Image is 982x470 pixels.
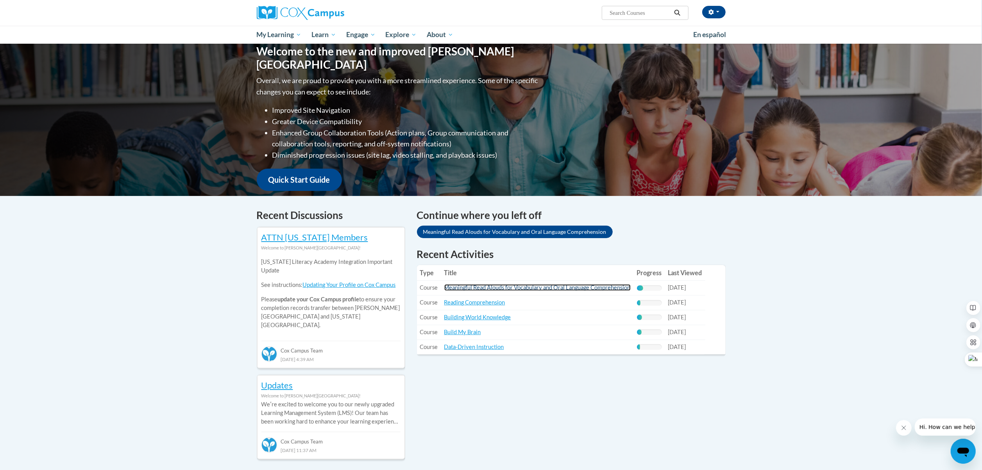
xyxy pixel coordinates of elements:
[261,244,401,252] div: Welcome to [PERSON_NAME][GEOGRAPHIC_DATA]!
[272,127,540,150] li: Enhanced Group Collaboration Tools (Action plans, Group communication and collaboration tools, re...
[257,6,344,20] img: Cox Campus
[427,30,453,39] span: About
[261,258,401,275] p: [US_STATE] Literacy Academy Integration Important Update
[272,150,540,161] li: Diminished progression issues (site lag, video stalling, and playback issues)
[272,105,540,116] li: Improved Site Navigation
[417,247,726,261] h1: Recent Activities
[385,30,417,39] span: Explore
[637,285,643,291] div: Progress, %
[637,300,641,306] div: Progress, %
[671,8,683,18] button: Search
[444,344,504,350] a: Data-Driven Instruction
[420,329,438,335] span: Course
[272,116,540,127] li: Greater Device Compatibility
[444,284,631,291] a: Meaningful Read Alouds for Vocabulary and Oral Language Comprehension
[261,392,401,400] div: Welcome to [PERSON_NAME][GEOGRAPHIC_DATA]!
[256,30,301,39] span: My Learning
[261,437,277,453] img: Cox Campus Team
[257,75,540,98] p: Overall, we are proud to provide you with a more streamlined experience. Some of the specific cha...
[261,232,368,242] a: ATTN [US_STATE] Members
[380,26,422,44] a: Explore
[915,418,976,436] iframe: Message from company
[257,208,405,223] h4: Recent Discussions
[278,296,360,303] b: update your Cox Campus profile
[668,299,686,306] span: [DATE]
[665,265,705,281] th: Last Viewed
[261,432,401,446] div: Cox Campus Team
[444,329,481,335] a: Build My Brain
[668,329,686,335] span: [DATE]
[668,344,686,350] span: [DATE]
[261,281,401,289] p: See instructions:
[420,314,438,320] span: Course
[694,30,726,39] span: En español
[422,26,458,44] a: About
[261,341,401,355] div: Cox Campus Team
[261,380,293,390] a: Updates
[689,27,732,43] a: En español
[637,344,640,350] div: Progress, %
[346,30,376,39] span: Engage
[444,314,511,320] a: Building World Knowledge
[951,439,976,464] iframe: Button to launch messaging window
[702,6,726,18] button: Account Settings
[417,208,726,223] h4: Continue where you left off
[668,284,686,291] span: [DATE]
[261,400,401,426] p: Weʹre excited to welcome you to our newly upgraded Learning Management System (LMS)! Our team has...
[252,26,307,44] a: My Learning
[257,169,342,191] a: Quick Start Guide
[257,45,540,71] h1: Welcome to the new and improved [PERSON_NAME][GEOGRAPHIC_DATA]
[257,6,405,20] a: Cox Campus
[609,8,671,18] input: Search Courses
[420,284,438,291] span: Course
[420,344,438,350] span: Course
[5,5,63,12] span: Hi. How can we help?
[261,446,401,454] div: [DATE] 11:37 AM
[245,26,737,44] div: Main menu
[261,252,401,335] div: Please to ensure your completion records transfer between [PERSON_NAME][GEOGRAPHIC_DATA] and [US_...
[668,314,686,320] span: [DATE]
[311,30,336,39] span: Learn
[444,299,505,306] a: Reading Comprehension
[261,346,277,362] img: Cox Campus Team
[303,281,396,288] a: Updating Your Profile on Cox Campus
[341,26,381,44] a: Engage
[634,265,665,281] th: Progress
[637,329,642,335] div: Progress, %
[417,265,441,281] th: Type
[417,226,613,238] a: Meaningful Read Alouds for Vocabulary and Oral Language Comprehension
[637,315,642,320] div: Progress, %
[896,420,912,436] iframe: Close message
[441,265,634,281] th: Title
[261,355,401,363] div: [DATE] 4:39 AM
[420,299,438,306] span: Course
[306,26,341,44] a: Learn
